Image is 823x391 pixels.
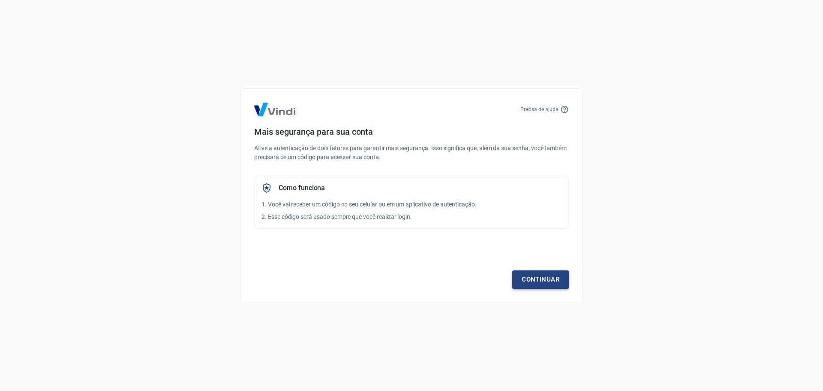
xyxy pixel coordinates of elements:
img: Logo Vind [254,103,295,116]
p: 1. Você vai receber um código no seu celular ou em um aplicativo de autenticação. [261,200,562,209]
h5: Como funciona [279,184,325,192]
a: Continuar [512,270,569,288]
h4: Mais segurança para sua conta [254,127,569,137]
p: Ative a autenticação de dois fatores para garantir mais segurança. Isso significa que, além da su... [254,144,569,162]
p: Precisa de ajuda [520,106,559,113]
p: 2. Esse código será usado sempre que você realizar login. [261,212,562,221]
